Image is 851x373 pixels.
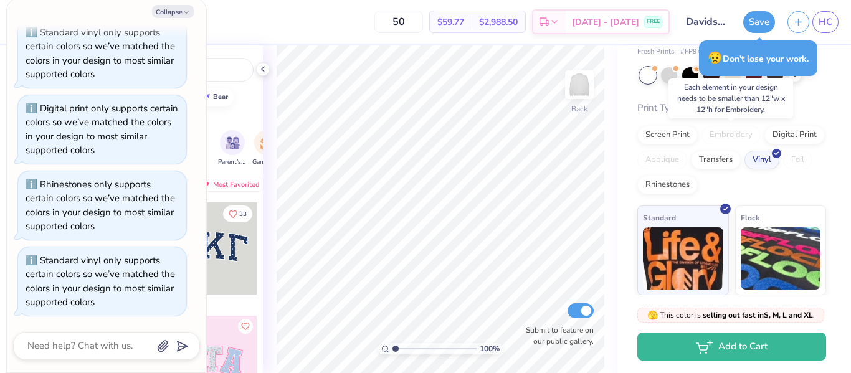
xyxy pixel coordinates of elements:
[783,151,812,169] div: Foil
[764,126,825,144] div: Digital Print
[699,40,817,76] div: Don’t lose your work.
[637,151,687,169] div: Applique
[26,254,175,309] div: Standard vinyl only supports certain colors so we’ve matched the colors in your design to most si...
[691,151,741,169] div: Transfers
[238,319,253,334] button: Like
[812,11,839,33] a: HC
[437,16,464,29] span: $59.77
[647,17,660,26] span: FREE
[708,50,723,66] span: 😥
[213,93,228,100] div: bear
[195,177,265,192] div: Most Favorited
[571,103,587,115] div: Back
[252,130,281,167] div: filter for Game Day
[218,158,247,167] span: Parent's Weekend
[637,333,826,361] button: Add to Cart
[260,136,274,150] img: Game Day Image
[26,26,175,81] div: Standard vinyl only supports certain colors so we’ve matched the colors in your design to most si...
[26,178,175,233] div: Rhinestones only supports certain colors so we’ve matched the colors in your design to most simil...
[637,126,698,144] div: Screen Print
[194,88,234,106] button: bear
[252,130,281,167] button: filter button
[701,126,761,144] div: Embroidery
[680,47,701,57] span: # FP94
[479,16,518,29] span: $2,988.50
[637,176,698,194] div: Rhinestones
[223,205,252,222] button: Like
[567,72,592,97] img: Back
[239,211,247,217] span: 33
[637,101,826,115] div: Print Type
[643,211,676,224] span: Standard
[374,11,423,33] input: – –
[668,78,793,118] div: Each element in your design needs to be smaller than 12"w x 12"h for Embroidery.
[26,102,178,157] div: Digital print only supports certain colors so we’ve matched the colors in your design to most sim...
[152,5,194,18] button: Collapse
[819,15,832,29] span: HC
[643,227,723,290] img: Standard
[637,47,674,57] span: Fresh Prints
[218,130,247,167] button: filter button
[226,136,240,150] img: Parent's Weekend Image
[480,343,500,354] span: 100 %
[647,309,815,321] span: This color is .
[741,227,821,290] img: Flock
[218,130,247,167] div: filter for Parent's Weekend
[519,324,594,347] label: Submit to feature on our public gallery.
[647,309,658,321] span: 🫣
[744,151,779,169] div: Vinyl
[676,9,737,34] input: Untitled Design
[252,158,281,167] span: Game Day
[572,16,639,29] span: [DATE] - [DATE]
[741,211,759,224] span: Flock
[703,310,813,320] strong: selling out fast in S, M, L and XL
[743,11,775,33] button: Save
